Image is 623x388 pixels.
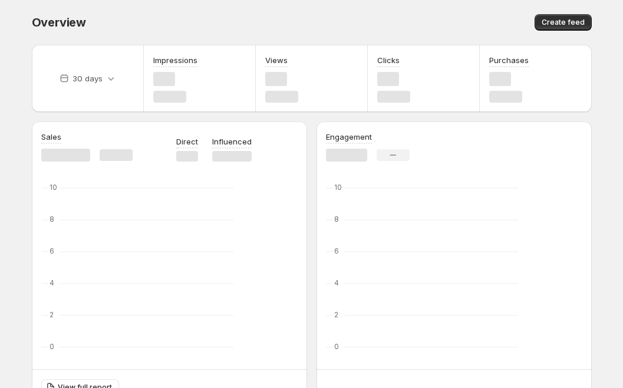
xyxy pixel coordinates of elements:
[542,18,585,27] span: Create feed
[50,215,54,223] text: 8
[50,183,57,192] text: 10
[41,131,61,143] h3: Sales
[72,73,103,84] p: 30 days
[334,183,342,192] text: 10
[334,310,338,319] text: 2
[326,131,372,143] h3: Engagement
[377,54,400,66] h3: Clicks
[489,54,529,66] h3: Purchases
[535,14,592,31] button: Create feed
[153,54,197,66] h3: Impressions
[50,278,54,287] text: 4
[334,215,339,223] text: 8
[32,15,86,29] span: Overview
[176,136,198,147] p: Direct
[334,342,339,351] text: 0
[334,246,339,255] text: 6
[334,278,339,287] text: 4
[50,310,54,319] text: 2
[50,342,54,351] text: 0
[50,246,54,255] text: 6
[212,136,252,147] p: Influenced
[265,54,288,66] h3: Views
